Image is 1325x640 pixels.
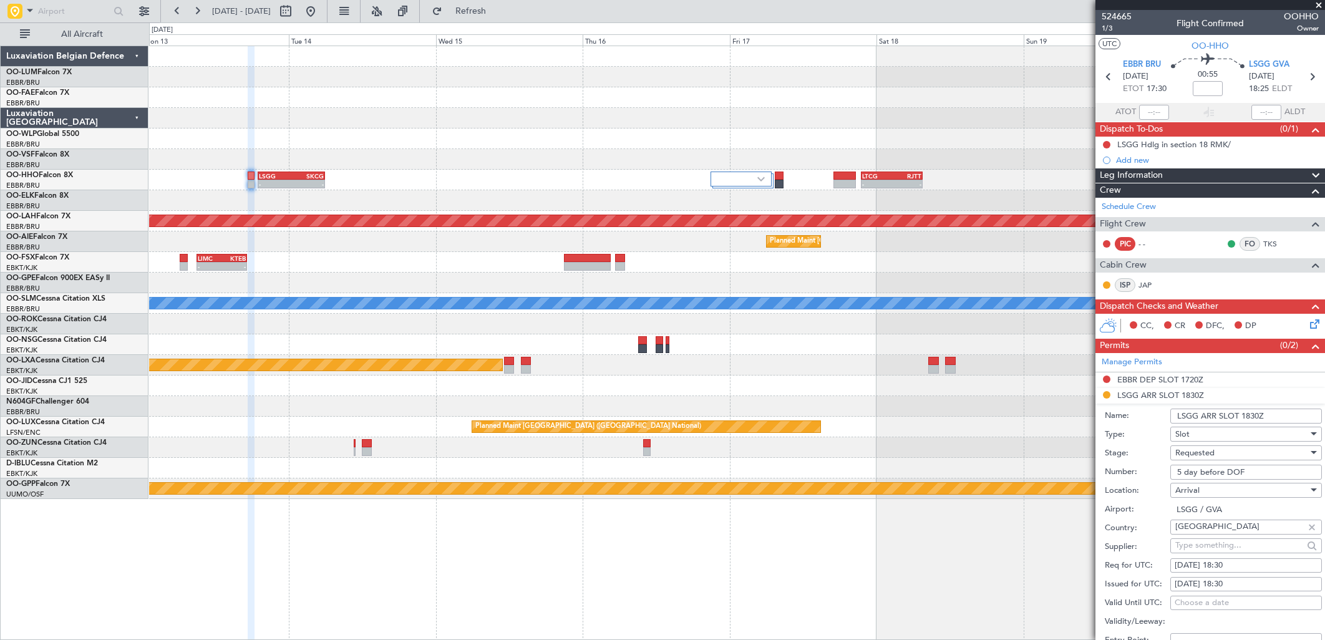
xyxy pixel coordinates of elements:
[1105,447,1170,460] label: Stage:
[1105,466,1170,478] label: Number:
[1284,10,1319,23] span: OOHHO
[6,448,37,458] a: EBKT/KJK
[1175,485,1200,496] span: Arrival
[1245,320,1256,332] span: DP
[259,172,291,180] div: LSGG
[1175,447,1215,458] span: Requested
[6,130,79,138] a: OO-WLPGlobal 5500
[1102,356,1162,369] a: Manage Permits
[6,316,37,323] span: OO-ROK
[6,233,67,241] a: OO-AIEFalcon 7X
[475,417,701,436] div: Planned Maint [GEOGRAPHIC_DATA] ([GEOGRAPHIC_DATA] National)
[6,140,40,149] a: EBBR/BRU
[1117,139,1231,150] div: LSGG Hdlg in section 18 RMK/
[6,192,34,200] span: OO-ELK
[1206,320,1225,332] span: DFC,
[1105,597,1170,609] label: Valid Until UTC:
[6,480,70,488] a: OO-GPPFalcon 7X
[1105,429,1170,441] label: Type:
[6,274,36,282] span: OO-GPE
[289,34,436,46] div: Tue 14
[1280,339,1298,352] span: (0/2)
[1123,70,1148,83] span: [DATE]
[1105,410,1170,422] label: Name:
[6,172,73,179] a: OO-HHOFalcon 8X
[1117,374,1203,385] div: EBBR DEP SLOT 1720Z
[1102,23,1132,34] span: 1/3
[6,284,40,293] a: EBBR/BRU
[6,460,31,467] span: D-IBLU
[1115,278,1135,292] div: ISP
[198,263,222,270] div: -
[6,151,69,158] a: OO-VSFFalcon 8X
[142,34,289,46] div: Mon 13
[1175,536,1303,555] input: Type something...
[1139,105,1169,120] input: --:--
[1280,122,1298,135] span: (0/1)
[6,490,44,499] a: UUMO/OSF
[1100,339,1129,353] span: Permits
[862,172,892,180] div: LTCG
[6,346,37,355] a: EBKT/KJK
[6,99,40,108] a: EBBR/BRU
[6,428,41,437] a: LFSN/ENC
[6,213,70,220] a: OO-LAHFalcon 7X
[6,151,35,158] span: OO-VSF
[291,172,324,180] div: SKCG
[6,377,87,385] a: OO-JIDCessna CJ1 525
[1175,429,1190,440] span: Slot
[291,180,324,188] div: -
[1105,616,1170,628] label: Validity/Leeway:
[583,34,730,46] div: Thu 16
[6,366,37,376] a: EBKT/KJK
[6,274,110,282] a: OO-GPEFalcon 900EX EASy II
[1116,155,1319,165] div: Add new
[1175,320,1185,332] span: CR
[1147,83,1167,95] span: 17:30
[1099,38,1120,49] button: UTC
[6,387,37,396] a: EBKT/KJK
[221,263,246,270] div: -
[876,34,1024,46] div: Sat 18
[1024,34,1171,46] div: Sun 19
[445,7,497,16] span: Refresh
[6,304,40,314] a: EBBR/BRU
[1100,168,1163,183] span: Leg Information
[1192,39,1229,52] span: OO-HHO
[1105,578,1170,591] label: Issued for UTC:
[1175,517,1303,536] input: Type something...
[1123,83,1143,95] span: ETOT
[6,130,37,138] span: OO-WLP
[1175,560,1318,572] div: [DATE] 18:30
[6,233,33,241] span: OO-AIE
[6,407,40,417] a: EBBR/BRU
[1240,237,1260,251] div: FO
[6,243,40,252] a: EBBR/BRU
[1102,10,1132,23] span: 524665
[6,254,35,261] span: OO-FSX
[6,357,105,364] a: OO-LXACessna Citation CJ4
[1115,106,1136,119] span: ATOT
[6,480,36,488] span: OO-GPP
[1284,23,1319,34] span: Owner
[1249,83,1269,95] span: 18:25
[6,325,37,334] a: EBKT/KJK
[6,439,107,447] a: OO-ZUNCessna Citation CJ4
[6,469,37,478] a: EBKT/KJK
[1175,597,1318,609] div: Choose a date
[1100,217,1146,231] span: Flight Crew
[6,419,105,426] a: OO-LUXCessna Citation CJ4
[6,398,89,405] a: N604GFChallenger 604
[6,78,40,87] a: EBBR/BRU
[6,213,36,220] span: OO-LAH
[892,180,922,188] div: -
[1177,17,1244,30] div: Flight Confirmed
[1123,59,1161,71] span: EBBR BRU
[6,295,36,303] span: OO-SLM
[1249,70,1274,83] span: [DATE]
[1100,183,1121,198] span: Crew
[6,295,105,303] a: OO-SLMCessna Citation XLS
[32,30,132,39] span: All Aircraft
[1272,83,1292,95] span: ELDT
[426,1,501,21] button: Refresh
